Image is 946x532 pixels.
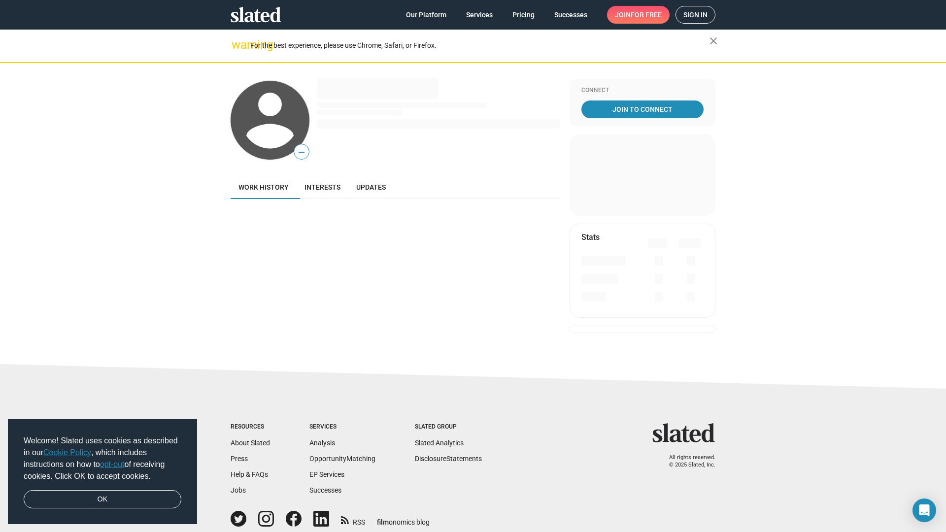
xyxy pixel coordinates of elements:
[415,439,464,447] a: Slated Analytics
[341,512,365,527] a: RSS
[100,460,125,468] a: opt-out
[458,6,501,24] a: Services
[250,39,709,52] div: For the best experience, please use Chrome, Safari, or Firefox.
[297,175,348,199] a: Interests
[304,183,340,191] span: Interests
[356,183,386,191] span: Updates
[24,490,181,509] a: dismiss cookie message
[676,6,715,24] a: Sign in
[294,146,309,159] span: —
[466,6,493,24] span: Services
[231,470,268,478] a: Help & FAQs
[24,435,181,482] span: Welcome! Slated uses cookies as described in our , which includes instructions on how to of recei...
[415,455,482,463] a: DisclosureStatements
[309,439,335,447] a: Analysis
[415,423,482,431] div: Slated Group
[309,455,375,463] a: OpportunityMatching
[348,175,394,199] a: Updates
[309,470,344,478] a: EP Services
[708,35,719,47] mat-icon: close
[309,423,375,431] div: Services
[377,518,389,526] span: film
[231,423,270,431] div: Resources
[583,100,702,118] span: Join To Connect
[309,486,341,494] a: Successes
[546,6,595,24] a: Successes
[581,100,704,118] a: Join To Connect
[581,232,600,242] mat-card-title: Stats
[581,87,704,95] div: Connect
[631,6,662,24] span: for free
[377,510,430,527] a: filmonomics blog
[43,448,91,457] a: Cookie Policy
[607,6,670,24] a: Joinfor free
[231,486,246,494] a: Jobs
[683,6,708,23] span: Sign in
[398,6,454,24] a: Our Platform
[231,455,248,463] a: Press
[912,499,936,522] div: Open Intercom Messenger
[512,6,535,24] span: Pricing
[231,175,297,199] a: Work history
[231,439,270,447] a: About Slated
[238,183,289,191] span: Work history
[505,6,542,24] a: Pricing
[554,6,587,24] span: Successes
[406,6,446,24] span: Our Platform
[659,454,715,468] p: All rights reserved. © 2025 Slated, Inc.
[8,419,197,525] div: cookieconsent
[615,6,662,24] span: Join
[232,39,243,51] mat-icon: warning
